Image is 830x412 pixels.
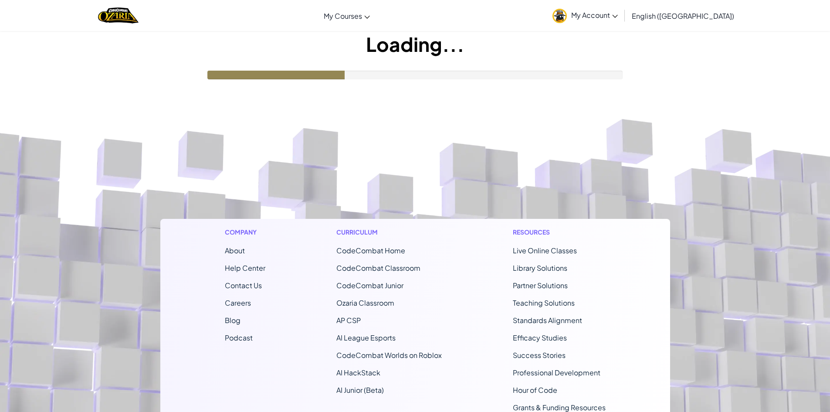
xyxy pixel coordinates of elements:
a: Ozaria by CodeCombat logo [98,7,139,24]
a: Grants & Funding Resources [513,403,606,412]
a: AI HackStack [336,368,380,377]
a: Hour of Code [513,385,557,395]
a: Blog [225,316,241,325]
a: My Account [548,2,622,29]
a: About [225,246,245,255]
h1: Resources [513,228,606,237]
a: Professional Development [513,368,600,377]
a: CodeCombat Junior [336,281,403,290]
img: Home [98,7,139,24]
a: Help Center [225,263,265,272]
a: English ([GEOGRAPHIC_DATA]) [627,4,739,27]
span: English ([GEOGRAPHIC_DATA]) [632,11,734,20]
a: CodeCombat Worlds on Roblox [336,351,442,360]
a: Standards Alignment [513,316,582,325]
a: Podcast [225,333,253,342]
a: Live Online Classes [513,246,577,255]
a: Success Stories [513,351,566,360]
span: CodeCombat Home [336,246,405,255]
a: AP CSP [336,316,361,325]
a: AI League Esports [336,333,396,342]
span: Contact Us [225,281,262,290]
a: Teaching Solutions [513,298,575,307]
a: Careers [225,298,251,307]
a: Library Solutions [513,263,567,272]
a: Partner Solutions [513,281,568,290]
h1: Curriculum [336,228,442,237]
a: Efficacy Studies [513,333,567,342]
img: avatar [552,9,567,23]
a: CodeCombat Classroom [336,263,420,272]
a: Ozaria Classroom [336,298,394,307]
span: My Account [571,10,618,20]
span: My Courses [324,11,362,20]
a: My Courses [319,4,374,27]
a: AI Junior (Beta) [336,385,384,395]
h1: Company [225,228,265,237]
